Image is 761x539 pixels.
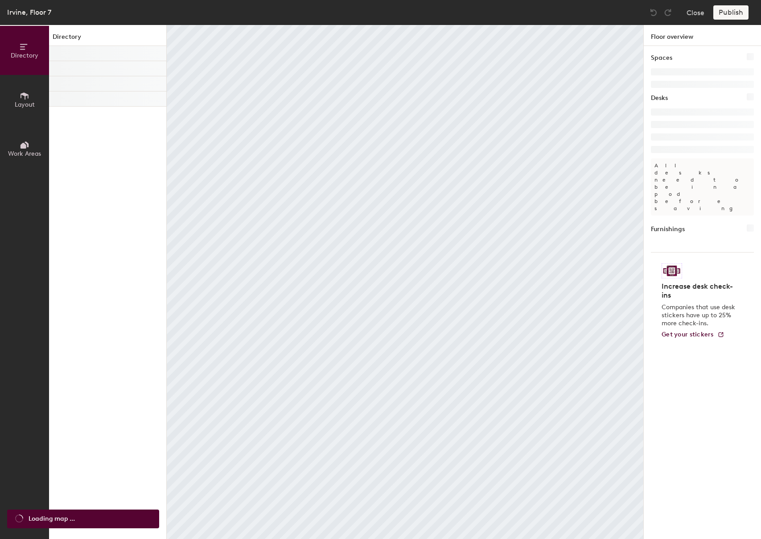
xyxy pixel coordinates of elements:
[649,8,658,17] img: Undo
[687,5,704,20] button: Close
[651,53,672,63] h1: Spaces
[651,224,685,234] h1: Furnishings
[651,93,668,103] h1: Desks
[11,52,38,59] span: Directory
[8,150,41,158] span: Work Areas
[662,331,714,338] span: Get your stickers
[662,263,682,278] img: Sticker logo
[15,101,35,108] span: Layout
[167,25,643,539] canvas: Map
[29,514,75,524] span: Loading map ...
[662,282,738,300] h4: Increase desk check-ins
[662,303,738,328] p: Companies that use desk stickers have up to 25% more check-ins.
[7,7,51,18] div: Irvine, Floor 7
[663,8,672,17] img: Redo
[662,331,724,339] a: Get your stickers
[651,158,754,216] p: All desks need to be in a pod before saving
[49,32,166,46] h1: Directory
[644,25,761,46] h1: Floor overview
